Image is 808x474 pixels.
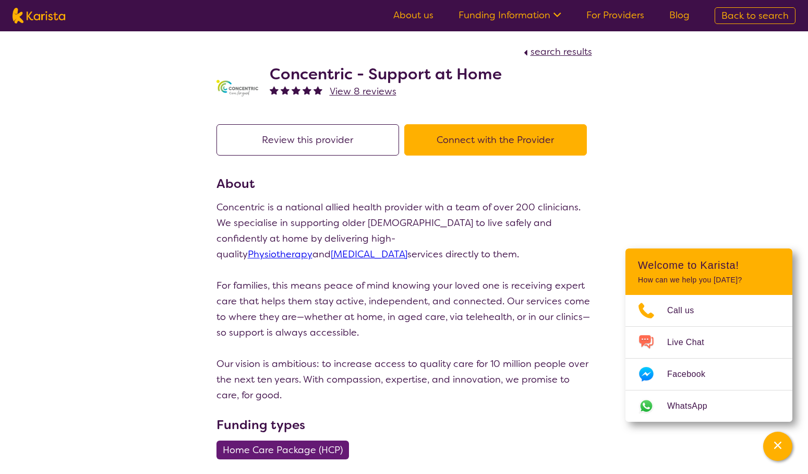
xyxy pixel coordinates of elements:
h2: Welcome to Karista! [638,259,780,271]
img: fullstar [313,86,322,94]
ul: Choose channel [625,295,792,422]
a: Web link opens in a new tab. [625,390,792,422]
img: fullstar [292,86,300,94]
img: fullstar [303,86,311,94]
span: Our vision is ambitious: to increase access to quality care for 10 million people over the next t... [216,358,588,401]
img: fullstar [270,86,279,94]
a: Connect with the Provider [404,134,592,146]
span: search results [530,45,592,58]
a: Review this provider [216,134,404,146]
button: Review this provider [216,124,399,156]
span: Facebook [667,366,718,382]
span: Home Care Package (HCP) [223,441,343,459]
a: About us [393,9,433,21]
p: How can we help you [DATE]? [638,276,780,285]
button: Channel Menu [763,432,792,461]
h3: About [216,174,592,193]
span: Concentric is a national allied health provider with a team of over 200 clinicians. We specialise... [216,201,581,260]
a: Physiotherapy [248,248,312,260]
h2: Concentric - Support at Home [270,65,502,84]
img: fullstar [281,86,290,94]
a: Funding Information [459,9,561,21]
h3: Funding types [216,416,592,434]
a: Blog [669,9,690,21]
span: For families, this means peace of mind knowing your loved one is receiving expert care that helps... [216,279,590,339]
span: Back to search [721,9,789,22]
img: h3dfvoetcbe6d57qsjjs.png [216,80,258,97]
span: Live Chat [667,335,717,350]
a: [MEDICAL_DATA] [331,248,407,260]
a: For Providers [586,9,644,21]
span: Call us [667,303,707,318]
a: View 8 reviews [330,84,396,99]
div: Channel Menu [625,248,792,422]
span: View 8 reviews [330,85,396,98]
a: search results [521,45,592,58]
span: WhatsApp [667,398,720,414]
a: Home Care Package (HCP) [216,444,355,456]
a: Back to search [715,7,795,24]
img: Karista logo [13,8,65,23]
button: Connect with the Provider [404,124,587,156]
